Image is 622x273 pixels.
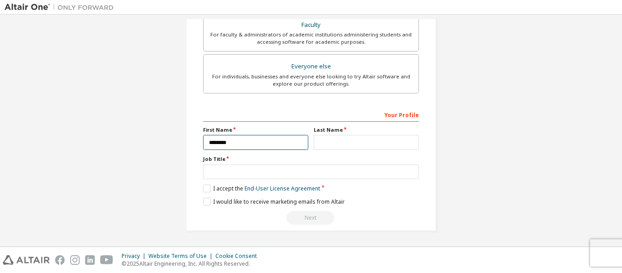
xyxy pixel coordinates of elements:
div: Privacy [122,252,148,260]
div: Read and acccept EULA to continue [203,211,419,225]
img: instagram.svg [70,255,80,265]
div: Everyone else [209,60,413,73]
div: For individuals, businesses and everyone else looking to try Altair software and explore our prod... [209,73,413,88]
img: Altair One [5,3,118,12]
div: Website Terms of Use [148,252,215,260]
div: Your Profile [203,107,419,122]
label: First Name [203,126,308,134]
label: I accept the [203,185,320,192]
label: Job Title [203,155,419,163]
label: Last Name [314,126,419,134]
div: Faculty [209,19,413,31]
label: I would like to receive marketing emails from Altair [203,198,345,206]
p: © 2025 Altair Engineering, Inc. All Rights Reserved. [122,260,262,268]
div: For faculty & administrators of academic institutions administering students and accessing softwa... [209,31,413,46]
img: altair_logo.svg [3,255,50,265]
div: Cookie Consent [215,252,262,260]
img: youtube.svg [100,255,113,265]
img: linkedin.svg [85,255,95,265]
img: facebook.svg [55,255,65,265]
a: End-User License Agreement [245,185,320,192]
